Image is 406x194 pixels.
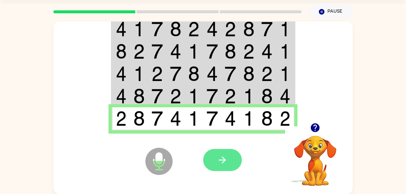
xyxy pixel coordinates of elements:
[261,66,273,81] img: 2
[280,111,291,126] img: 2
[225,66,236,81] img: 7
[285,126,346,187] video: Your browser must support playing .mp4 files to use Literably. Please try using another browser.
[116,21,127,37] img: 4
[116,44,127,59] img: 8
[261,111,273,126] img: 8
[170,111,181,126] img: 4
[133,111,145,126] img: 8
[243,89,255,104] img: 1
[133,21,145,37] img: 1
[261,44,273,59] img: 4
[116,89,127,104] img: 4
[133,66,145,81] img: 1
[206,21,218,37] img: 4
[243,66,255,81] img: 8
[170,21,181,37] img: 8
[280,66,291,81] img: 1
[116,111,127,126] img: 2
[243,44,255,59] img: 2
[280,44,291,59] img: 1
[261,89,273,104] img: 8
[206,44,218,59] img: 7
[225,44,236,59] img: 8
[151,44,163,59] img: 7
[261,21,273,37] img: 7
[188,89,200,104] img: 1
[170,66,181,81] img: 7
[225,21,236,37] img: 2
[151,21,163,37] img: 7
[188,66,200,81] img: 8
[188,111,200,126] img: 1
[116,66,127,81] img: 4
[133,89,145,104] img: 8
[225,111,236,126] img: 4
[206,111,218,126] img: 7
[151,66,163,81] img: 2
[280,89,291,104] img: 4
[206,89,218,104] img: 7
[133,44,145,59] img: 2
[206,66,218,81] img: 4
[243,21,255,37] img: 8
[280,21,291,37] img: 1
[170,89,181,104] img: 2
[243,111,255,126] img: 1
[188,21,200,37] img: 2
[225,89,236,104] img: 2
[309,5,353,19] button: Pause
[151,89,163,104] img: 7
[170,44,181,59] img: 4
[188,44,200,59] img: 1
[151,111,163,126] img: 7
